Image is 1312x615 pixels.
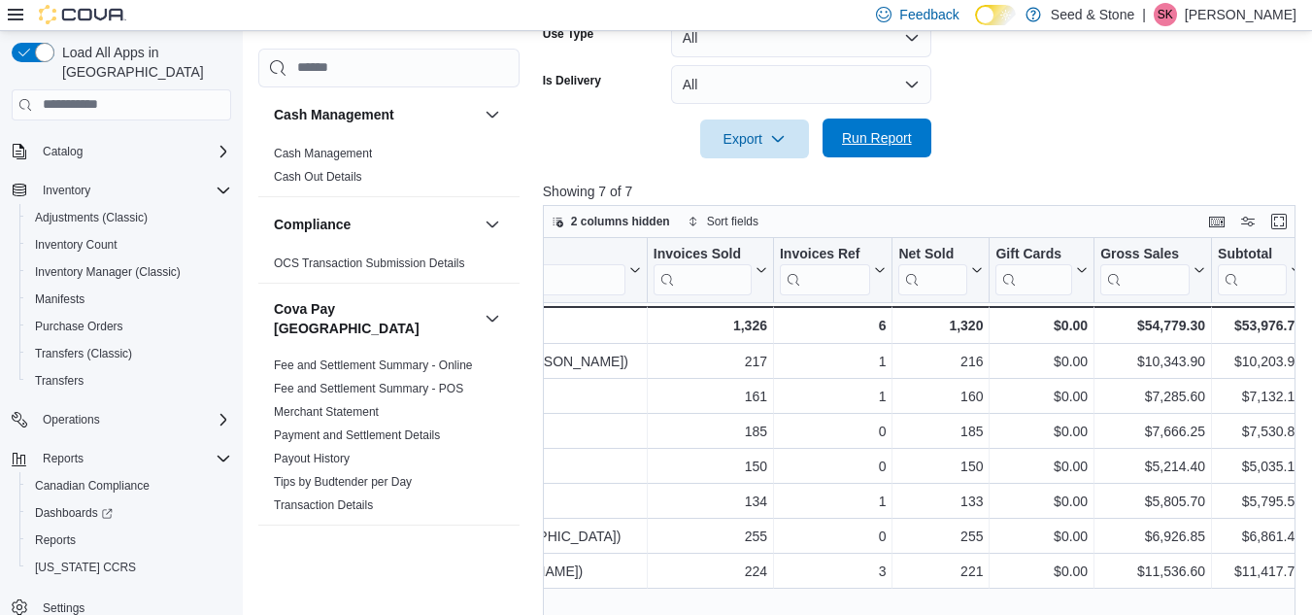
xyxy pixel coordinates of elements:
h3: Compliance [274,215,351,234]
div: $7,132.12 [1218,385,1302,408]
span: Adjustments (Classic) [27,206,231,229]
div: Gift Card Sales [995,245,1072,294]
span: Transfers (Classic) [27,342,231,365]
span: Reports [43,451,84,466]
a: Transaction Details [274,498,373,512]
button: Purchase Orders [19,313,239,340]
a: Cash Out Details [274,170,362,184]
span: Payout History [274,451,350,466]
div: $0.00 [995,490,1088,513]
div: $54,779.30 [1100,314,1205,337]
a: Dashboards [27,501,120,525]
a: Transfers (Classic) [27,342,140,365]
div: 216 [898,350,983,373]
div: 1,326 [654,314,767,337]
a: Manifests [27,288,92,311]
div: 160 [898,385,983,408]
button: Reports [35,447,91,470]
span: Load All Apps in [GEOGRAPHIC_DATA] [54,43,231,82]
div: Gross Sales [1100,245,1190,294]
img: Cova [39,5,126,24]
span: Purchase Orders [27,315,231,338]
button: Invoices Sold [654,245,767,294]
div: 133 [898,490,983,513]
div: Cova Pay [GEOGRAPHIC_DATA] [258,354,520,525]
button: Catalog [35,140,90,163]
div: $0.00 [995,385,1088,408]
div: $5,035.13 [1218,455,1302,478]
div: $7,530.80 [1218,420,1302,443]
div: 217 [654,350,767,373]
span: Washington CCRS [27,556,231,579]
span: Merchant Statement [274,404,379,420]
button: All [671,18,931,57]
a: [US_STATE] CCRS [27,556,144,579]
span: Fee and Settlement Summary - Online [274,358,473,373]
button: Operations [4,406,239,433]
span: Catalog [35,140,231,163]
button: Customer [274,543,477,563]
a: Canadian Compliance [27,474,157,497]
div: 0 [780,420,886,443]
div: $6,861.48 [1218,525,1302,548]
div: $10,343.90 [1100,350,1205,373]
h3: Cash Management [274,105,394,124]
span: Operations [35,408,231,431]
button: Keyboard shortcuts [1205,210,1228,233]
button: Transfers [19,367,239,394]
p: | [1142,3,1146,26]
button: Reports [4,445,239,472]
button: Sort fields [680,210,766,233]
div: [STREET_ADDRESS] [332,420,641,443]
a: OCS Transaction Submission Details [274,256,465,270]
span: Catalog [43,144,83,159]
div: 255 [898,525,983,548]
div: Subtotal [1218,245,1287,263]
span: Inventory Manager (Classic) [27,260,231,284]
a: Inventory Count [27,233,125,256]
span: Reports [27,529,231,552]
a: Payout History [274,452,350,465]
span: Reports [35,532,76,548]
div: Location [332,245,625,263]
span: SK [1158,3,1173,26]
div: 1 [780,350,886,373]
button: Cash Management [481,103,504,126]
button: Transfers (Classic) [19,340,239,367]
span: Canadian Compliance [35,478,150,494]
div: Invoices Ref [780,245,870,294]
p: Seed & Stone [1051,3,1134,26]
div: 1 [780,385,886,408]
a: Fee and Settlement Summary - Online [274,359,473,372]
div: #725 – [STREET_ADDRESS][PERSON_NAME]) [332,350,641,373]
div: Net Sold [898,245,967,294]
span: Payment and Settlement Details [274,427,440,443]
button: Customer [481,541,504,564]
a: Purchase Orders [27,315,131,338]
div: $7,666.25 [1100,420,1205,443]
div: $0.00 [995,314,1088,337]
div: Gift Cards [995,245,1072,263]
div: 6 [780,314,886,337]
div: 0 [780,455,886,478]
div: Compliance [258,252,520,283]
div: Invoices Sold [654,245,752,263]
span: Fee and Settlement Summary - POS [274,381,463,396]
div: 255 [654,525,767,548]
div: 1,320 [898,314,983,337]
a: Reports [27,529,84,552]
span: Inventory Count [27,233,231,256]
div: $5,795.58 [1218,490,1302,513]
button: Display options [1236,210,1260,233]
button: Cova Pay [GEOGRAPHIC_DATA] [481,307,504,330]
div: 1 [780,490,886,513]
div: Totals [331,314,641,337]
span: Adjustments (Classic) [35,210,148,225]
p: [PERSON_NAME] [1185,3,1296,26]
button: Adjustments (Classic) [19,204,239,231]
div: [STREET_ADDRESS] ([GEOGRAPHIC_DATA]) [332,525,641,548]
div: 185 [654,420,767,443]
label: Use Type [543,26,593,42]
a: Cash Management [274,147,372,160]
button: Export [700,120,809,158]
